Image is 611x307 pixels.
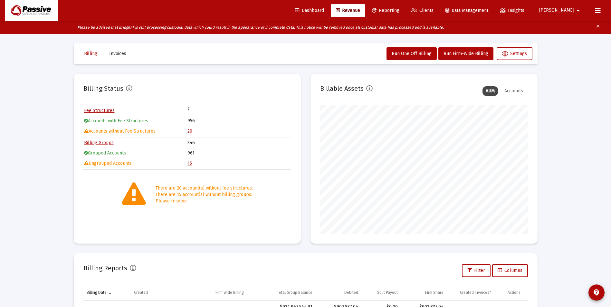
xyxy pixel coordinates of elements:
td: Column Firm Share [401,285,447,300]
div: Firm Share [425,290,444,295]
mat-icon: contact_support [593,289,600,296]
mat-icon: arrow_drop_down [574,4,582,17]
td: Column Created Invoices? [447,285,504,300]
button: [PERSON_NAME] [531,4,590,17]
span: Run One Off Billing [392,51,432,56]
button: Filter [462,264,491,277]
span: Insights [500,8,524,13]
span: Run Firm-Wide Billing [444,51,488,56]
a: Revenue [331,4,365,17]
button: Settings [497,47,532,60]
a: Reporting [367,4,405,17]
div: Firm Wide Billing [215,290,244,295]
span: Columns [498,268,522,273]
div: Split Payout [377,290,398,295]
div: Created Invoices? [460,290,491,295]
div: Please resolve. [156,198,253,204]
a: 15 [187,161,192,166]
span: Clients [411,8,434,13]
a: Clients [406,4,439,17]
td: 7 [187,106,239,112]
a: Dashboard [290,4,329,17]
td: 956 [187,116,291,126]
td: Grouped Accounts [84,148,187,158]
a: Data Management [440,4,493,17]
td: Column Billing Date [83,285,131,300]
span: Filter [467,268,485,273]
td: Column Total Group Balance [258,285,316,300]
button: Run One Off Billing [387,47,437,60]
div: AUM [482,86,498,96]
i: Please be advised that BridgeFT is still processing custodial data which could result in the appe... [77,25,444,30]
img: Dashboard [10,4,53,17]
h2: Billing Status [83,83,123,94]
button: Invoices [104,47,131,60]
span: Settings [502,51,527,56]
td: 346 [187,138,291,148]
a: Billing Groups [84,140,114,145]
h2: Billing Reports [83,263,127,273]
div: Created [134,290,148,295]
div: Accounts [501,86,526,96]
td: Accounts without Fee Structures [84,126,187,136]
span: [PERSON_NAME] [539,8,574,13]
div: Billing Date [87,290,107,295]
button: Billing [79,47,102,60]
mat-icon: clear [596,23,600,32]
td: 961 [187,148,291,158]
button: Run Firm-Wide Billing [438,47,493,60]
td: Accounts with Fee Structures [84,116,187,126]
td: Column Actions [504,285,528,300]
td: Column Created [131,285,202,300]
td: Column Split Payout [361,285,401,300]
td: Ungrouped Accounts [84,159,187,168]
span: Reporting [372,8,399,13]
span: Revenue [336,8,360,13]
a: 20 [187,128,192,134]
td: Column Debited [316,285,361,300]
div: Actions [508,290,520,295]
span: Dashboard [295,8,324,13]
div: Total Group Balance [277,290,312,295]
div: There are 20 account(s) without fee structures. [156,185,253,191]
span: Billing [84,51,97,56]
button: Columns [492,264,528,277]
a: Insights [495,4,530,17]
div: Debited [344,290,358,295]
td: Column Firm Wide Billing [201,285,258,300]
a: Fee Structures [84,108,115,113]
div: There are 15 account(s) without billing groups. [156,191,253,198]
span: Invoices [109,51,126,56]
span: Data Management [445,8,488,13]
h2: Billable Assets [320,83,364,94]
